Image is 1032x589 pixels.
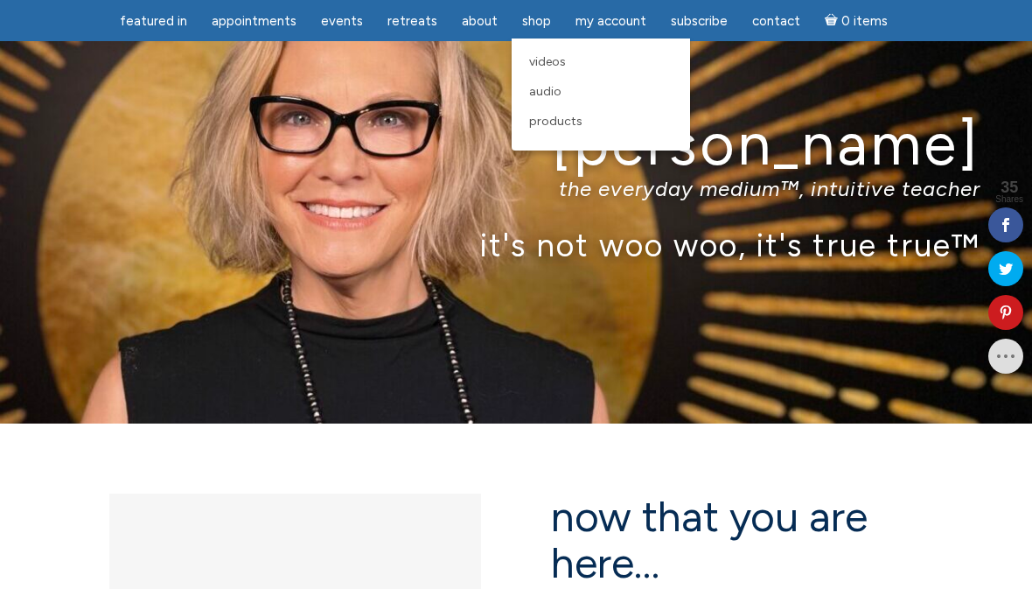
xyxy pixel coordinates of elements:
span: Contact [752,13,800,29]
a: Videos [520,47,681,77]
span: Retreats [387,13,437,29]
span: Subscribe [671,13,728,29]
a: Subscribe [660,4,738,39]
span: Shop [522,13,551,29]
a: Products [520,107,681,137]
span: Events [321,13,363,29]
a: Cart0 items [814,3,898,39]
a: Contact [742,4,811,39]
a: Audio [520,77,681,107]
a: About [451,4,508,39]
span: 0 items [841,15,888,28]
a: Appointments [201,4,307,39]
span: Videos [529,54,566,69]
a: featured in [109,4,198,39]
i: Cart [825,13,841,29]
a: Events [310,4,373,39]
span: featured in [120,13,187,29]
span: Shares [995,195,1023,204]
a: My Account [565,4,657,39]
span: Audio [529,84,561,99]
p: it's not woo woo, it's true true™ [52,226,980,263]
h1: [PERSON_NAME] [52,111,980,177]
span: My Account [575,13,646,29]
p: the everyday medium™, intuitive teacher [52,176,980,201]
span: Products [529,114,582,129]
a: Retreats [377,4,448,39]
span: Appointments [212,13,296,29]
span: 35 [995,179,1023,195]
h2: now that you are here… [551,494,923,586]
a: Shop [512,4,561,39]
span: About [462,13,498,29]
